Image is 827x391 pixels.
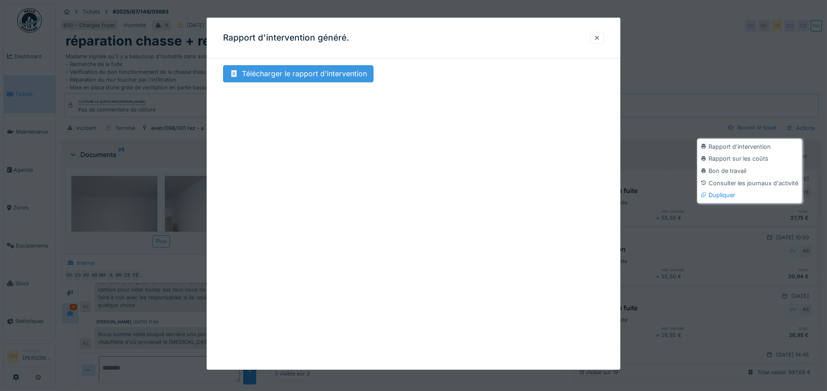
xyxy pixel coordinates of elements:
div: Consulter les journaux d'activité [699,177,800,189]
div: Télécharger le rapport d'intervention [223,65,374,82]
div: Dupliquer [699,189,800,201]
h3: Rapport d'intervention généré. [223,33,349,43]
div: Bon de travail [699,165,800,177]
div: Rapport d'intervention [699,141,800,153]
div: Rapport sur les coûts [699,152,800,165]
